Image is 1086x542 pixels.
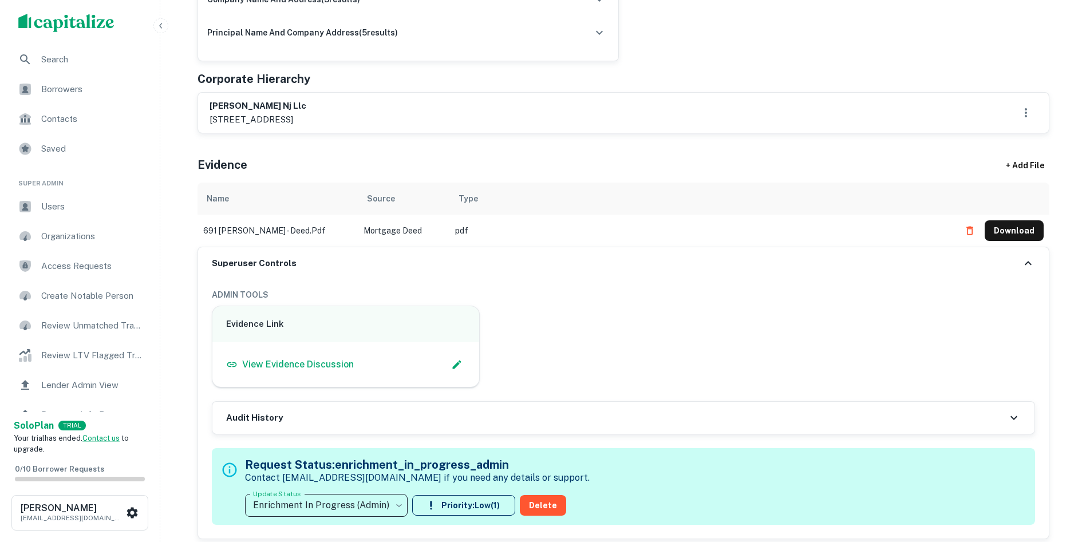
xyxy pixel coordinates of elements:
[41,259,144,273] span: Access Requests
[21,513,124,523] p: [EMAIL_ADDRESS][DOMAIN_NAME]
[245,471,590,485] p: Contact [EMAIL_ADDRESS][DOMAIN_NAME] if you need any details or support.
[226,358,354,371] a: View Evidence Discussion
[9,193,151,220] a: Users
[449,215,954,247] td: pdf
[9,165,151,193] li: Super Admin
[985,220,1044,241] button: Download
[41,319,144,333] span: Review Unmatched Transactions
[207,26,398,39] h6: principal name and company address ( 5 results)
[15,465,104,473] span: 0 / 10 Borrower Requests
[9,135,151,163] a: Saved
[9,76,151,103] a: Borrowers
[9,282,151,310] a: Create Notable Person
[41,289,144,303] span: Create Notable Person
[41,112,144,126] span: Contacts
[9,223,151,250] a: Organizations
[41,142,144,156] span: Saved
[448,356,465,373] button: Edit Slack Link
[459,192,478,205] div: Type
[367,192,395,205] div: Source
[449,183,954,215] th: Type
[14,419,54,433] a: SoloPlan
[9,312,151,339] a: Review Unmatched Transactions
[14,434,129,454] span: Your trial has ended. to upgrade.
[14,420,54,431] strong: Solo Plan
[9,342,151,369] a: Review LTV Flagged Transactions
[210,113,306,126] p: [STREET_ADDRESS]
[41,53,144,66] span: Search
[985,155,1065,176] div: + Add File
[198,183,358,215] th: Name
[212,288,1035,301] h6: ADMIN TOOLS
[198,183,1049,247] div: scrollable content
[358,183,449,215] th: Source
[41,230,144,243] span: Organizations
[226,318,466,331] h6: Evidence Link
[41,200,144,213] span: Users
[41,82,144,96] span: Borrowers
[21,504,124,513] h6: [PERSON_NAME]
[207,192,229,205] div: Name
[82,434,120,442] a: Contact us
[41,349,144,362] span: Review LTV Flagged Transactions
[11,495,148,531] button: [PERSON_NAME][EMAIL_ADDRESS][DOMAIN_NAME]
[41,408,144,422] span: Borrower Info Requests
[358,215,449,247] td: Mortgage Deed
[9,252,151,280] a: Access Requests
[245,456,590,473] h5: Request Status: enrichment_in_progress_admin
[58,421,86,430] div: TRIAL
[9,46,151,73] a: Search
[212,257,297,270] h6: Superuser Controls
[198,156,247,173] h5: Evidence
[520,495,566,516] button: Delete
[9,371,151,399] a: Lender Admin View
[959,221,980,240] button: Delete file
[210,100,306,113] h6: [PERSON_NAME] nj llc
[18,14,114,32] img: capitalize-logo.png
[412,495,515,516] button: Priority:Low(1)
[41,378,144,392] span: Lender Admin View
[253,489,301,499] label: Update Status
[245,489,408,521] div: Enrichment In Progress (Admin)
[226,412,283,425] h6: Audit History
[1029,450,1086,505] iframe: Chat Widget
[198,215,358,247] td: 691 [PERSON_NAME] - deed.pdf
[242,358,354,371] p: View Evidence Discussion
[9,105,151,133] a: Contacts
[198,70,310,88] h5: Corporate Hierarchy
[9,401,151,429] a: Borrower Info Requests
